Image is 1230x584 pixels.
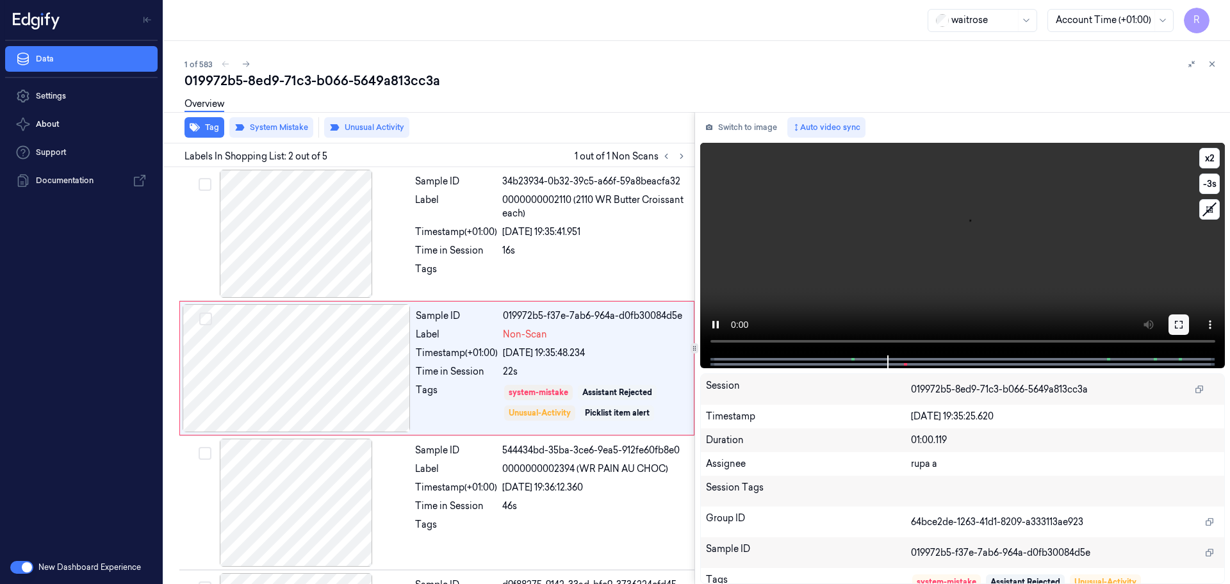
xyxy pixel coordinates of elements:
button: -3s [1199,174,1220,194]
span: 019972b5-8ed9-71c3-b066-5649a813cc3a [911,383,1088,396]
div: Picklist item alert [585,407,650,419]
div: Group ID [706,512,912,532]
div: Sample ID [416,309,498,323]
button: System Mistake [229,117,313,138]
button: About [5,111,158,137]
div: 16s [502,244,687,257]
span: 64bce2de-1263-41d1-8209-a333113ae923 [911,515,1083,529]
div: Label [415,193,497,220]
div: Assignee [706,457,912,471]
div: Duration [706,434,912,447]
div: 46s [502,499,687,513]
span: 0000000002110 (2110 WR Butter Croissant each) [502,193,687,220]
button: Auto video sync [787,117,865,138]
div: Sample ID [415,444,497,457]
button: Toggle Navigation [137,10,158,30]
div: Timestamp (+01:00) [416,346,498,360]
div: Sample ID [415,175,497,188]
div: [DATE] 19:35:48.234 [503,346,686,360]
button: Select row [199,312,212,325]
div: Session Tags [706,481,912,501]
button: Tag [184,117,224,138]
a: Settings [5,83,158,109]
div: 01:00.119 [911,434,1219,447]
button: R [1184,8,1209,33]
button: Select row [199,447,211,460]
button: Select row [199,178,211,191]
div: Timestamp (+01:00) [415,225,497,239]
div: Label [416,328,498,341]
div: Assistant Rejected [582,387,652,398]
button: Unusual Activity [324,117,409,138]
div: 544434bd-35ba-3ce6-9ea5-912fe60fb8e0 [502,444,687,457]
span: 019972b5-f37e-7ab6-964a-d0fb30084d5e [911,546,1090,560]
button: Switch to image [700,117,782,138]
div: Tags [415,263,497,283]
span: 1 of 583 [184,59,213,70]
div: 019972b5-f37e-7ab6-964a-d0fb30084d5e [503,309,686,323]
div: Time in Session [416,365,498,378]
div: Timestamp (+01:00) [415,481,497,494]
div: 22s [503,365,686,378]
div: rupa a [911,457,1219,471]
div: [DATE] 19:35:25.620 [911,410,1219,423]
span: Labels In Shopping List: 2 out of 5 [184,150,327,163]
div: system-mistake [509,387,568,398]
a: Overview [184,97,224,112]
div: Label [415,462,497,476]
div: Time in Session [415,244,497,257]
div: Tags [415,518,497,539]
span: 1 out of 1 Non Scans [575,149,689,164]
span: 0000000002394 (WR PAIN AU CHOC) [502,462,668,476]
div: Time in Session [415,499,497,513]
div: [DATE] 19:36:12.360 [502,481,687,494]
div: Sample ID [706,542,912,563]
div: Tags [416,384,498,422]
a: Documentation [5,168,158,193]
div: 34b23934-0b32-39c5-a66f-59a8beacfa32 [502,175,687,188]
div: Timestamp [706,410,912,423]
div: Unusual-Activity [509,407,571,419]
a: Data [5,46,158,72]
button: x2 [1199,148,1220,168]
span: Non-Scan [503,328,547,341]
div: Session [706,379,912,400]
div: [DATE] 19:35:41.951 [502,225,687,239]
div: 019972b5-8ed9-71c3-b066-5649a813cc3a [184,72,1220,90]
a: Support [5,140,158,165]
